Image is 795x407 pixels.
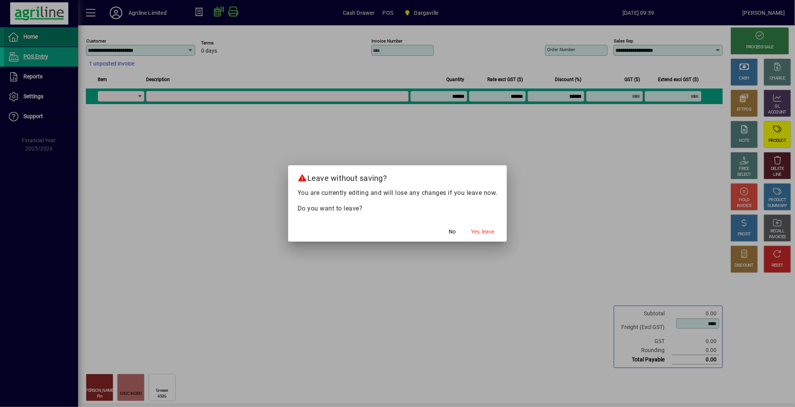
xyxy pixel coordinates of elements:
p: Do you want to leave? [298,204,498,213]
h2: Leave without saving? [288,165,507,188]
span: No [449,228,456,236]
p: You are currently editing and will lose any changes if you leave now. [298,188,498,198]
span: Yes, leave [471,228,494,236]
button: Yes, leave [468,225,497,239]
button: No [440,225,465,239]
